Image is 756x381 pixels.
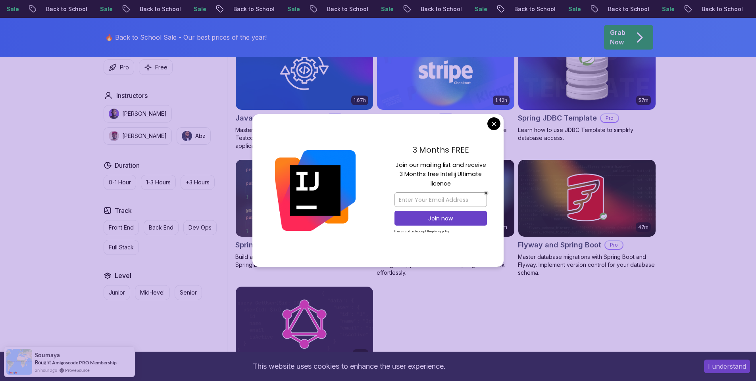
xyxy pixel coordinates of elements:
[377,113,433,124] h2: Stripe Checkout
[144,220,179,235] button: Back End
[600,5,654,13] p: Back to School
[518,253,656,277] p: Master database migrations with Spring Boot and Flyway. Implement version control for your databa...
[225,5,279,13] p: Back to School
[149,224,173,232] p: Back End
[638,224,648,230] p: 47m
[120,63,129,71] p: Pro
[236,33,373,110] img: Java Integration Testing card
[6,358,692,375] div: This website uses cookies to enhance the user experience.
[104,220,139,235] button: Front End
[146,178,171,186] p: 1-3 Hours
[104,285,130,300] button: Junior
[693,5,747,13] p: Back to School
[186,178,210,186] p: +3 Hours
[104,175,136,190] button: 0-1 Hour
[183,220,217,235] button: Dev Ops
[185,5,211,13] p: Sale
[35,352,60,358] span: soumaya
[235,239,319,251] h2: Spring Boot Product API
[189,224,212,232] p: Dev Ops
[412,5,466,13] p: Back to School
[235,126,373,150] p: Master Java integration testing with Spring Boot, Testcontainers, and WebTestClient for robust ap...
[141,175,176,190] button: 1-3 Hours
[65,367,90,373] a: ProveSource
[639,97,648,103] p: 57m
[373,5,398,13] p: Sale
[115,161,140,170] h2: Duration
[6,349,32,375] img: provesource social proof notification image
[235,113,322,124] h2: Java Integration Testing
[235,33,373,150] a: Java Integration Testing card1.67hNEWJava Integration TestingProMaster Java integration testing w...
[518,159,656,277] a: Flyway and Spring Boot card47mFlyway and Spring BootProMaster database migrations with Spring Boo...
[495,97,507,103] p: 1.42h
[466,5,492,13] p: Sale
[135,285,170,300] button: Mid-level
[518,160,656,237] img: Flyway and Spring Boot card
[52,360,117,366] a: Amigoscode PRO Membership
[235,159,373,269] a: Spring Boot Product API card2.09hSpring Boot Product APIProBuild a fully functional Product API f...
[180,289,197,297] p: Senior
[140,289,165,297] p: Mid-level
[704,360,750,373] button: Accept cookies
[377,33,514,110] img: Stripe Checkout card
[354,97,366,103] p: 1.67h
[122,132,167,140] p: [PERSON_NAME]
[104,105,172,123] button: instructor img[PERSON_NAME]
[518,113,597,124] h2: Spring JDBC Template
[109,224,134,232] p: Front End
[355,351,366,357] p: 1.17h
[181,175,215,190] button: +3 Hours
[195,132,206,140] p: Abz
[236,287,373,364] img: Spring for GraphQL card
[92,5,117,13] p: Sale
[109,178,131,186] p: 0-1 Hour
[518,33,656,110] img: Spring JDBC Template card
[155,63,167,71] p: Free
[109,243,134,251] p: Full Stack
[319,5,373,13] p: Back to School
[654,5,679,13] p: Sale
[104,240,139,255] button: Full Stack
[116,91,148,100] h2: Instructors
[38,5,92,13] p: Back to School
[115,206,132,215] h2: Track
[506,5,560,13] p: Back to School
[235,253,373,269] p: Build a fully functional Product API from scratch with Spring Boot.
[518,33,656,142] a: Spring JDBC Template card57mSpring JDBC TemplateProLearn how to use JDBC Template to simplify dat...
[175,285,202,300] button: Senior
[279,5,304,13] p: Sale
[104,127,172,145] button: instructor img[PERSON_NAME]
[35,367,57,373] span: an hour ago
[377,33,515,142] a: Stripe Checkout card1.42hStripe CheckoutProAccept payments from your customers with Stripe Checkout.
[610,28,625,47] p: Grab Now
[35,359,51,366] span: Bought
[109,109,119,119] img: instructor img
[518,239,601,251] h2: Flyway and Spring Boot
[109,289,125,297] p: Junior
[605,241,623,249] p: Pro
[560,5,585,13] p: Sale
[518,126,656,142] p: Learn how to use JDBC Template to simplify database access.
[182,131,192,141] img: instructor img
[236,160,373,237] img: Spring Boot Product API card
[115,271,131,280] h2: Level
[601,114,618,122] p: Pro
[122,110,167,118] p: [PERSON_NAME]
[131,5,185,13] p: Back to School
[105,33,267,42] p: 🔥 Back to School Sale - Our best prices of the year!
[139,59,173,75] button: Free
[104,59,134,75] button: Pro
[177,127,211,145] button: instructor imgAbz
[109,131,119,141] img: instructor img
